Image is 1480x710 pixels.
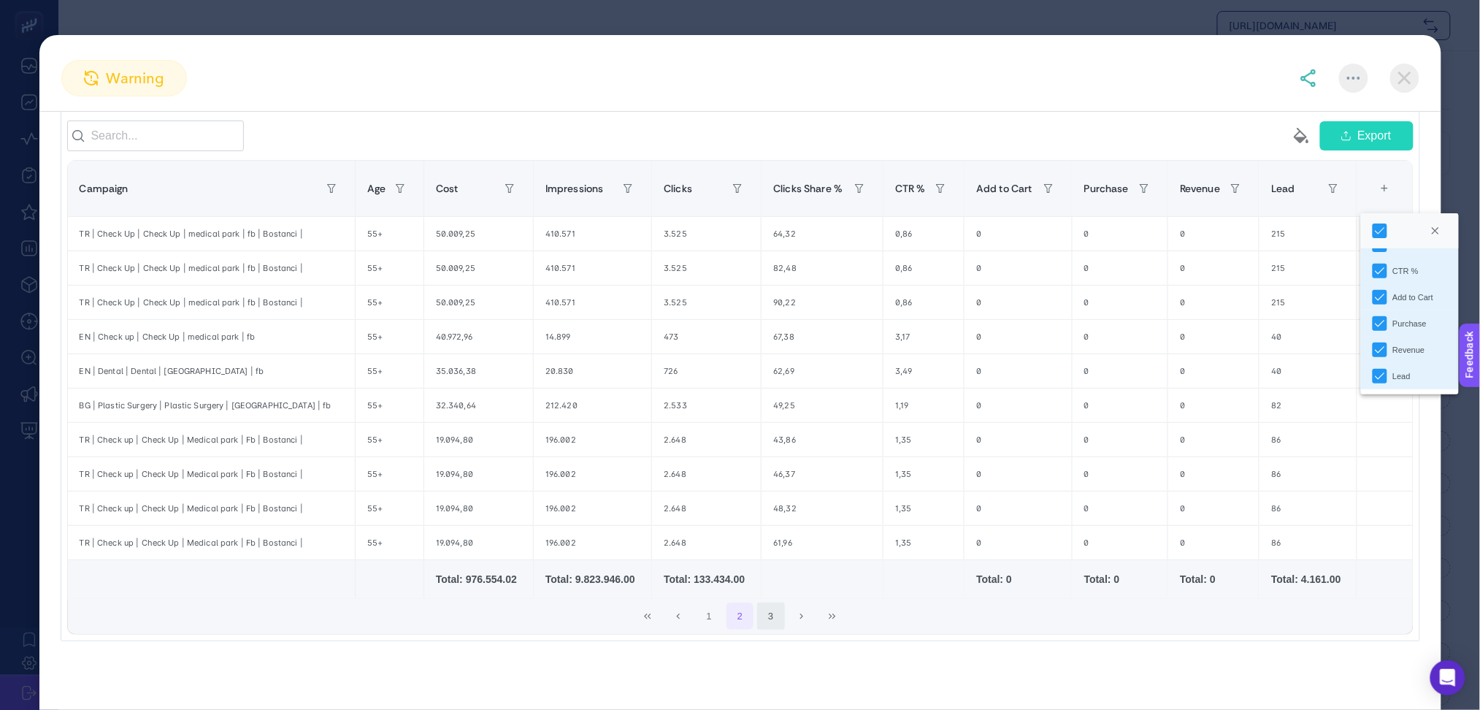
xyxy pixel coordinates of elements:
div: 55+ [356,389,423,422]
div: 1,35 [883,457,964,491]
li: CTR % [1361,258,1460,284]
span: Age [367,183,386,194]
div: 0,86 [883,251,964,285]
div: TR | Check up | Check Up | Medical park | Fb | Bostanci | [68,492,355,525]
div: TR | Check Up | Check Up | medical park | fb | Bostanci | [68,286,355,319]
div: Total: 0 [976,572,1060,587]
div: EN | Check up | Check Up | medical park | fb [68,320,355,354]
div: 0 [1168,320,1259,354]
button: 2 [726,603,754,630]
div: 0 [965,457,1072,491]
div: 82,48 [762,251,883,285]
div: 196.002 [534,526,651,560]
span: Clicks [664,183,692,194]
div: 0 [1073,389,1167,422]
div: 3.525 [652,286,761,319]
div: 0,86 [883,286,964,319]
li: Purchase [1361,310,1460,337]
div: Add to Cart [1393,291,1434,304]
div: 212.420 [534,389,651,422]
div: Total: 133.434.00 [664,572,749,587]
img: warning [84,71,99,85]
div: 0 [1073,457,1167,491]
div: Total: 9.823.946.00 [545,572,640,587]
div: 86 [1259,492,1357,525]
button: Last Page [818,603,846,630]
div: 20.830 [534,354,651,388]
div: 43,86 [762,423,883,457]
div: TR | Check up | Check Up | Medical park | Fb | Bostanci | [68,423,355,457]
div: BG | Plastic Surgery | Plastic Surgery | [GEOGRAPHIC_DATA] | fb [68,389,355,422]
div: TR | Check up | Check Up | Medical park | Fb | Bostanci | [68,457,355,491]
div: EN | Dental | Dental | [GEOGRAPHIC_DATA] | fb [68,354,355,388]
div: TR | Check Up | Check Up | medical park | fb | Bostanci | [68,251,355,285]
div: 410.571 [534,217,651,251]
div: 50.009,25 [424,251,533,285]
div: 86 [1259,526,1357,560]
div: 0 [965,492,1072,525]
img: share [1300,69,1317,87]
div: 726 [652,354,761,388]
div: 82 [1259,389,1357,422]
button: Previous Page [664,603,692,630]
button: First Page [634,603,662,630]
span: Impressions [545,183,604,194]
div: 1,19 [883,389,964,422]
div: 0 [1168,492,1259,525]
img: More options [1347,77,1360,80]
div: 0 [1073,217,1167,251]
div: 62,69 [762,354,883,388]
div: 0 [1168,251,1259,285]
div: 64,32 [762,217,883,251]
div: 32.340,64 [424,389,533,422]
div: 196.002 [534,492,651,525]
div: 40 [1259,354,1357,388]
div: 48,32 [762,492,883,525]
span: Clicks Share % [773,183,843,194]
div: 0 [1168,217,1259,251]
div: 55+ [356,423,423,457]
div: 0 [965,320,1072,354]
div: Total: 0 [1084,572,1156,587]
div: 55+ [356,286,423,319]
span: CTR % [895,183,926,194]
div: 0 [1073,526,1167,560]
div: 3.525 [652,251,761,285]
div: 2.533 [652,389,761,422]
div: 19.094,80 [424,457,533,491]
div: + [1371,172,1399,205]
div: 215 [1259,217,1357,251]
div: 0 [1168,286,1259,319]
div: 35.036,38 [424,354,533,388]
button: 1 [695,603,723,630]
div: 0 [1168,389,1259,422]
div: Purchase [1393,318,1427,330]
span: Feedback [9,4,55,16]
div: 0 [1168,526,1259,560]
div: 86 [1259,423,1357,457]
div: 3.525 [652,217,761,251]
div: Total: 4.161.00 [1271,572,1345,587]
li: Revenue [1361,337,1460,363]
div: 46,37 [762,457,883,491]
div: Revenue [1393,344,1425,356]
div: 0 [1073,423,1167,457]
div: TR | Check up | Check Up | Medical park | Fb | Bostanci | [68,526,355,560]
div: 0 [1073,354,1167,388]
div: TR | Check Up | Check Up | medical park | fb | Bostanci | [68,217,355,251]
div: 2.648 [652,457,761,491]
li: Add to Cart [1361,284,1460,310]
img: close-dialog [1390,64,1419,93]
span: Purchase [1084,183,1129,194]
span: Cost [436,183,459,194]
div: 1,35 [883,492,964,525]
span: warning [106,67,164,89]
div: 410.571 [534,286,651,319]
div: 2.648 [652,423,761,457]
div: 0 [965,251,1072,285]
div: 0 [1073,286,1167,319]
div: 1,35 [883,423,964,457]
div: 0 [965,286,1072,319]
li: Lead [1361,363,1460,389]
div: 55+ [356,354,423,388]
